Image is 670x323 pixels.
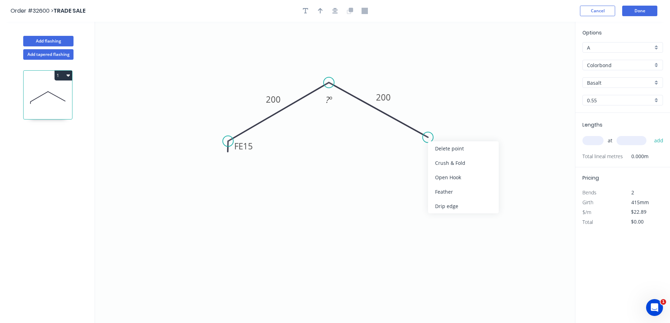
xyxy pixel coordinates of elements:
span: at [608,136,612,146]
span: Options [582,29,602,36]
span: Girth [582,199,593,206]
button: Add flashing [23,36,74,46]
span: TRADE SALE [53,7,85,15]
input: Colour [587,79,653,86]
iframe: Intercom live chat [646,299,663,316]
button: Add tapered flashing [23,49,74,60]
span: Total [582,219,593,225]
button: add [651,135,667,147]
div: Crush & Fold [428,156,499,170]
svg: 0 [95,22,575,323]
span: 1 [661,299,666,305]
div: Open Hook [428,170,499,185]
span: Bends [582,189,596,196]
div: Feather [428,185,499,199]
button: Cancel [580,6,615,16]
span: 415mm [631,199,649,206]
span: Pricing [582,174,599,181]
div: Drip edge [428,199,499,213]
span: 2 [631,189,634,196]
tspan: ? [326,94,330,105]
tspan: 200 [376,91,391,103]
button: Done [622,6,657,16]
div: Delete point [428,141,499,156]
input: Thickness [587,97,653,104]
span: Lengths [582,121,602,128]
span: 0.000m [623,151,649,161]
tspan: 200 [266,93,281,105]
span: $/m [582,209,591,215]
span: Total lineal metres [582,151,623,161]
tspan: FE [234,140,243,152]
input: Material [587,62,653,69]
button: 1 [55,71,72,80]
span: Order #32600 > [11,7,53,15]
input: Price level [587,44,653,51]
tspan: º [329,94,332,105]
tspan: 15 [243,140,253,152]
